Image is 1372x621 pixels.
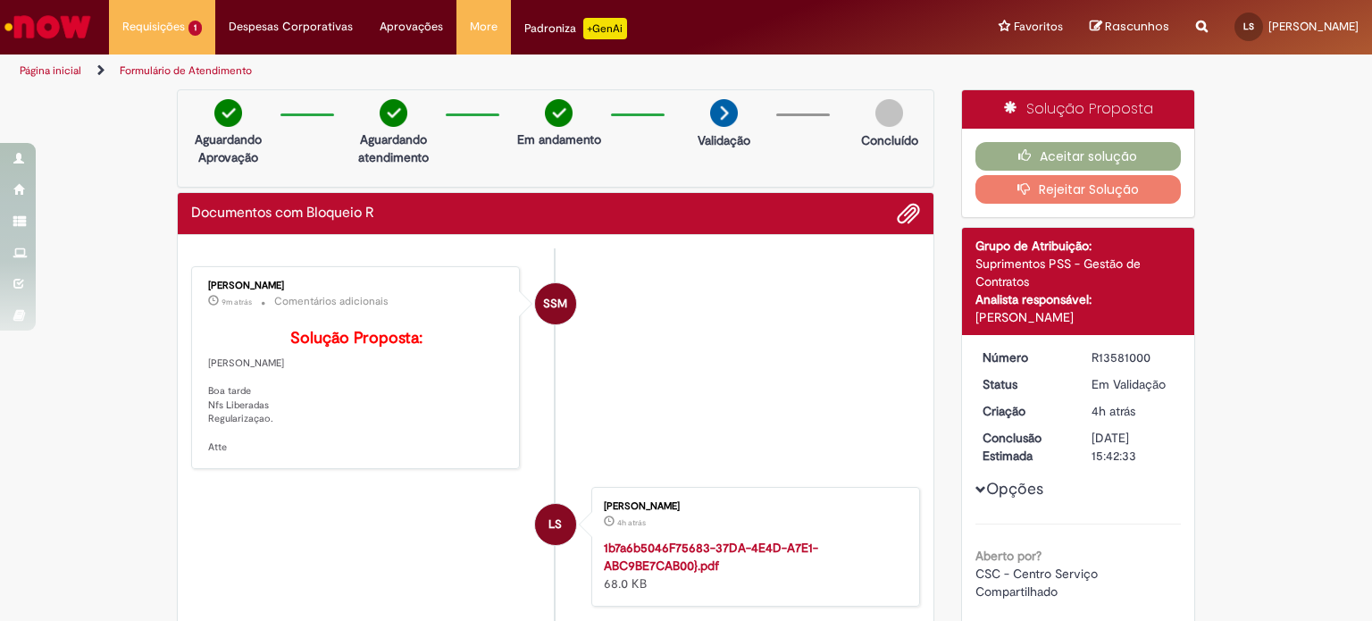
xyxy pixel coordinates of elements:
b: Aberto por? [975,548,1042,564]
button: Rejeitar Solução [975,175,1182,204]
div: [PERSON_NAME] [604,501,901,512]
span: [PERSON_NAME] [1268,19,1359,34]
span: LS [548,503,562,546]
img: check-circle-green.png [214,99,242,127]
dt: Número [969,348,1079,366]
p: Em andamento [517,130,601,148]
span: Rascunhos [1105,18,1169,35]
div: Solução Proposta [962,90,1195,129]
div: 30/09/2025 11:42:29 [1092,402,1175,420]
a: Formulário de Atendimento [120,63,252,78]
p: Validação [698,131,750,149]
span: 9m atrás [222,297,252,307]
dt: Conclusão Estimada [969,429,1079,465]
span: Favoritos [1014,18,1063,36]
span: CSC - Centro Serviço Compartilhado [975,566,1101,600]
button: Adicionar anexos [897,202,920,225]
div: Laysla Oliveira Souto [535,504,576,545]
img: arrow-next.png [710,99,738,127]
a: Página inicial [20,63,81,78]
span: More [470,18,498,36]
div: Padroniza [524,18,627,39]
time: 30/09/2025 15:11:50 [222,297,252,307]
dt: Status [969,375,1079,393]
div: Em Validação [1092,375,1175,393]
p: Aguardando Aprovação [185,130,272,166]
img: check-circle-green.png [380,99,407,127]
img: check-circle-green.png [545,99,573,127]
p: [PERSON_NAME] Boa tarde Nfs Liberadas Regularizaçao. Atte [208,330,506,455]
time: 30/09/2025 11:42:29 [1092,403,1135,419]
dt: Criação [969,402,1079,420]
ul: Trilhas de página [13,55,901,88]
span: Aprovações [380,18,443,36]
a: 1b7a6b5046F75683-37DA-4E4D-A7E1-ABC9BE7CAB00}.pdf [604,540,818,574]
p: Aguardando atendimento [350,130,437,166]
div: Analista responsável: [975,290,1182,308]
span: 4h atrás [1092,403,1135,419]
p: Concluído [861,131,918,149]
div: Grupo de Atribuição: [975,237,1182,255]
h2: Documentos com Bloqueio R Histórico de tíquete [191,206,374,222]
div: Suprimentos PSS - Gestão de Contratos [975,255,1182,290]
p: +GenAi [583,18,627,39]
img: ServiceNow [2,9,94,45]
span: 1 [188,21,202,36]
span: 4h atrás [617,517,646,528]
button: Aceitar solução [975,142,1182,171]
small: Comentários adicionais [274,294,389,309]
img: img-circle-grey.png [875,99,903,127]
div: Siumara Santos Moura [535,283,576,324]
span: Requisições [122,18,185,36]
span: Despesas Corporativas [229,18,353,36]
div: [PERSON_NAME] [208,281,506,291]
div: [DATE] 15:42:33 [1092,429,1175,465]
span: LS [1243,21,1254,32]
b: Solução Proposta: [290,328,422,348]
div: [PERSON_NAME] [975,308,1182,326]
span: SSM [543,282,567,325]
div: 68.0 KB [604,539,901,592]
div: R13581000 [1092,348,1175,366]
a: Rascunhos [1090,19,1169,36]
